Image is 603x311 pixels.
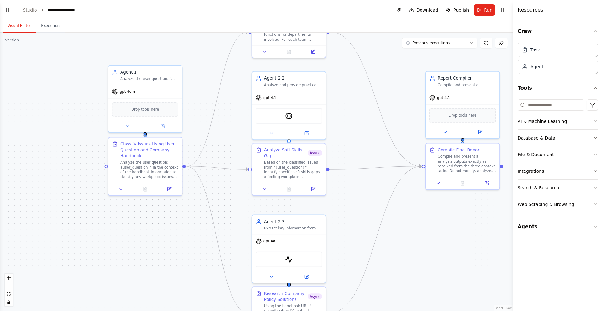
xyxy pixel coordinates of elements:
[264,82,322,87] div: Analyze and provide practical communication advice
[484,7,492,13] span: Run
[285,256,292,263] img: ScrapegraphScrapeTool
[23,8,37,13] a: Studio
[5,290,13,298] button: fit view
[518,79,598,97] button: Tools
[276,186,301,193] button: No output available
[131,106,159,112] span: Drop tools here
[108,137,182,196] div: Classify Issues Using User Question and Company HandbookAnalyze the user question: "{user_questio...
[425,71,500,139] div: Report CompilerCompile and present all analysis outputs exactly as received from context tasks wi...
[438,147,481,153] div: Compile Final Report
[5,274,13,306] div: React Flow controls
[412,40,450,45] span: Previous executions
[133,186,158,193] button: No output available
[303,186,323,193] button: Open in side panel
[186,163,248,172] g: Edge from 832aef7e-d460-4f9a-8130-32d0cdc86584 to 4b998ce4-4f87-487d-b2ab-d1661d8d0c77
[453,7,469,13] span: Publish
[5,274,13,282] button: zoom in
[186,29,248,169] g: Edge from 832aef7e-d460-4f9a-8130-32d0cdc86584 to ac431594-515b-4237-a2f7-1b488be44e0e
[530,64,543,70] div: Agent
[518,185,559,191] div: Search & Research
[450,180,475,187] button: No output available
[518,130,598,146] button: Database & Data
[476,180,497,187] button: Open in side panel
[459,134,465,148] g: Edge from b5a3a48f-2779-4ece-ae79-73b2e2c75b38 to 76e8d0f8-5b4b-4031-a542-e67f3d6ed238
[518,113,598,129] button: AI & Machine Learning
[264,23,322,42] div: Analyze the workplace issue and identify all teams, functions, or departments involved. For each ...
[518,151,554,158] div: File & Document
[518,218,598,235] button: Agents
[263,95,276,100] span: gpt-4.1
[474,4,495,16] button: Run
[252,71,326,140] div: Agent 2.2Analyze and provide practical communication advicegpt-4.1EXASearchTool
[518,196,598,213] button: Web Scraping & Browsing
[264,160,322,179] div: Based on the classified issues from "{user_question}", identify specific soft skills gaps affecti...
[518,97,598,218] div: Tools
[518,40,598,79] div: Crew
[4,6,13,14] button: Show left sidebar
[120,160,178,179] div: Analyze the user question: "{user_question}" in the context of the handbook information to classi...
[120,89,141,94] span: gpt-4o-mini
[120,69,178,75] div: Agent 1
[290,130,323,137] button: Open in side panel
[308,150,322,156] span: Async
[330,163,422,172] g: Edge from 4b998ce4-4f87-487d-b2ab-d1661d8d0c77 to 76e8d0f8-5b4b-4031-a542-e67f3d6ed238
[530,47,540,53] div: Task
[438,75,496,81] div: Report Compiler
[402,38,477,48] button: Previous executions
[252,5,326,58] div: Analyze the workplace issue and identify all teams, functions, or departments involved. For each ...
[303,48,323,55] button: Open in side panel
[108,65,182,133] div: Agent 1Analyze the user question: "{user_question}" to classify any workplace issues into three s...
[5,282,13,290] button: zoom out
[425,143,500,190] div: Compile Final ReportCompile and present all analysis outputs exactly as received from the three c...
[142,128,148,142] g: Edge from 4e4b532a-8069-4ea3-b993-df08cadc1b54 to 832aef7e-d460-4f9a-8130-32d0cdc86584
[438,82,496,87] div: Compile and present all analysis outputs exactly as received from context tasks without modificat...
[263,239,275,244] span: gpt-4o
[285,112,292,119] img: EXASearchTool
[159,186,179,193] button: Open in side panel
[23,7,91,13] nav: breadcrumb
[286,277,292,293] g: Edge from 0ac24ed0-2026-49ca-871d-9cae6894ff60 to 80798466-2bed-4d77-95a2-aeb0c936c5b1
[518,168,544,174] div: Integrations
[308,293,322,299] span: Async
[264,75,322,81] div: Agent 2.2
[264,226,322,231] div: Extract key information from {handbook_url} that directly answers company policy questions in {us...
[406,4,441,16] button: Download
[499,6,508,14] button: Hide right sidebar
[438,154,496,173] div: Compile and present all analysis outputs exactly as received from the three context tasks. Do not...
[518,201,574,208] div: Web Scraping & Browsing
[518,163,598,179] button: Integrations
[252,143,326,196] div: Analyze Soft Skills GapsAsyncBased on the classified issues from "{user_question}", identify spec...
[437,95,450,100] span: gpt-4.1
[518,118,567,124] div: AI & Machine Learning
[443,4,471,16] button: Publish
[36,19,65,33] button: Execution
[449,112,476,118] span: Drop tools here
[463,129,497,136] button: Open in side panel
[5,38,21,43] div: Version 1
[3,19,36,33] button: Visual Editor
[276,48,301,55] button: No output available
[518,180,598,196] button: Search & Research
[264,291,308,303] div: Research Company Policy Solutions
[264,147,308,159] div: Analyze Soft Skills Gaps
[330,29,422,169] g: Edge from ac431594-515b-4237-a2f7-1b488be44e0e to 76e8d0f8-5b4b-4031-a542-e67f3d6ed238
[120,141,178,159] div: Classify Issues Using User Question and Company Handbook
[495,306,512,310] a: React Flow attribution
[286,134,292,149] g: Edge from 70c42cba-902c-4754-8fb6-872c706f54bc to 4b998ce4-4f87-487d-b2ab-d1661d8d0c77
[518,135,555,141] div: Database & Data
[518,146,598,163] button: File & Document
[518,6,543,14] h4: Resources
[416,7,438,13] span: Download
[264,219,322,225] div: Agent 2.3
[120,76,178,81] div: Analyze the user question: "{user_question}" to classify any workplace issues into three specific...
[146,123,180,130] button: Open in side panel
[518,23,598,40] button: Crew
[5,298,13,306] button: toggle interactivity
[290,273,323,280] button: Open in side panel
[252,215,326,283] div: Agent 2.3Extract key information from {handbook_url} that directly answers company policy questio...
